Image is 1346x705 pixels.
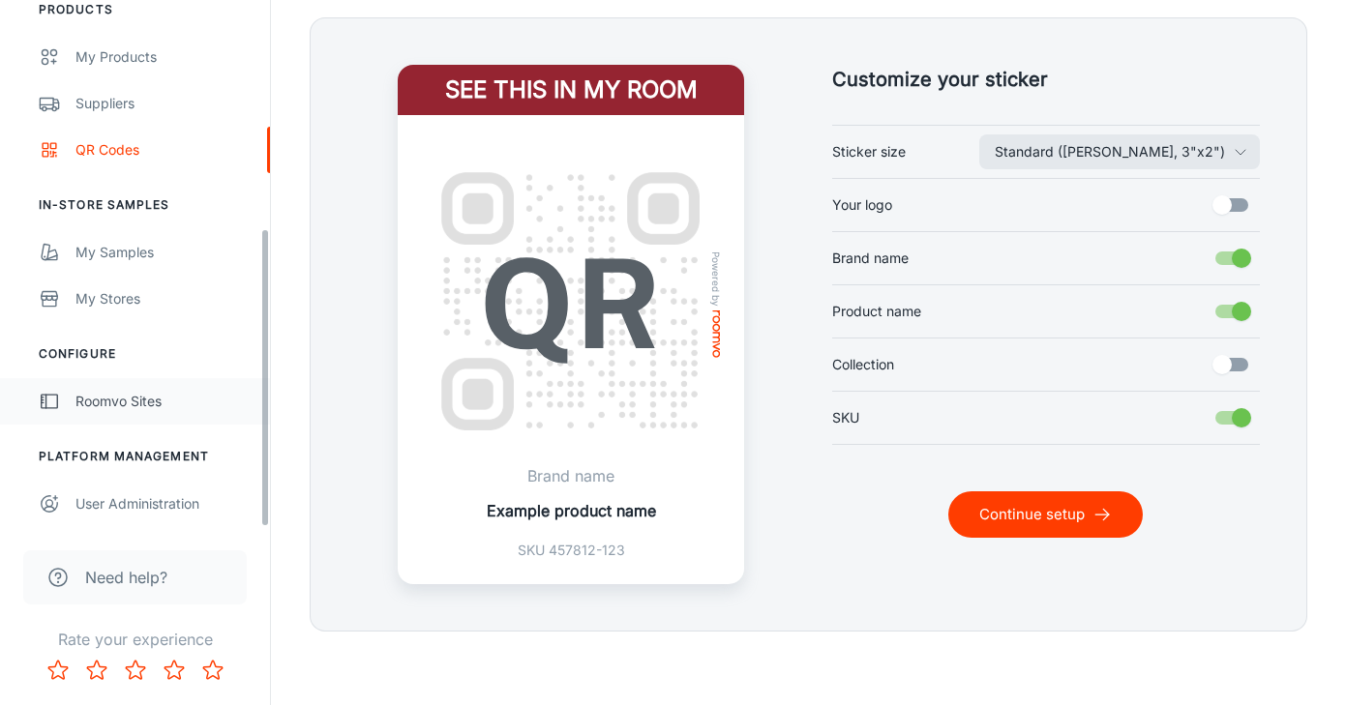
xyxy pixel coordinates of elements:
div: My Samples [75,242,251,263]
button: Rate 4 star [155,651,194,690]
span: Product name [832,301,921,322]
span: Need help? [85,566,167,589]
div: QR Codes [75,139,251,161]
h5: Customize your sticker [832,65,1261,94]
div: My Products [75,46,251,68]
button: Rate 3 star [116,651,155,690]
p: Rate your experience [15,628,254,651]
img: roomvo [713,310,721,358]
span: Sticker size [832,141,906,162]
span: Collection [832,354,894,375]
button: Continue setup [948,491,1143,538]
button: Rate 5 star [194,651,232,690]
span: SKU [832,407,859,428]
div: Roomvo Sites [75,391,251,412]
p: Example product name [487,499,656,522]
span: Your logo [832,194,892,216]
button: Rate 2 star [77,651,116,690]
h4: See this in my room [398,65,744,115]
button: Sticker size [979,134,1260,169]
button: Rate 1 star [39,651,77,690]
img: QR Code Example [421,152,721,452]
p: Brand name [487,464,656,487]
div: My Stores [75,288,251,309]
span: Powered by [707,251,727,307]
div: User Administration [75,493,251,514]
span: Brand name [832,248,909,269]
div: Suppliers [75,93,251,114]
p: SKU 457812-123 [487,540,656,561]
